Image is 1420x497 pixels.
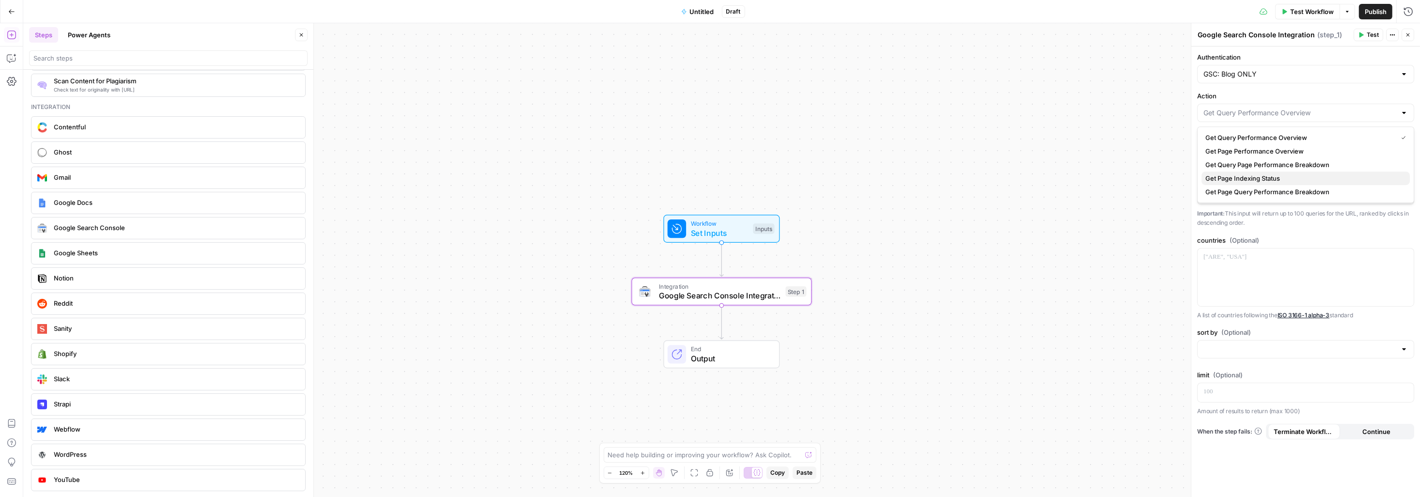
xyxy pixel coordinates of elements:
[1365,7,1387,16] span: Publish
[54,198,297,207] span: Google Docs
[37,349,47,359] img: download.png
[632,341,812,369] div: EndOutput
[1205,146,1402,156] span: Get Page Performance Overview
[766,466,789,479] button: Copy
[54,223,297,233] span: Google Search Console
[54,374,297,384] span: Slack
[29,27,58,43] button: Steps
[1359,4,1392,19] button: Publish
[37,400,47,409] img: Strapi.monogram.logo.png
[620,469,633,477] span: 120%
[1205,187,1402,197] span: Get Page Query Performance Breakdown
[37,299,47,309] img: reddit_icon.png
[1198,30,1315,40] textarea: Google Search Console Integration
[37,224,47,233] img: google-search-console.svg
[37,324,47,334] img: logo.svg
[54,273,297,283] span: Notion
[1278,311,1330,319] a: ISO 3166-1 alpha-3
[1230,235,1259,245] span: (Optional)
[639,286,651,296] img: google-search-console.svg
[1205,133,1393,142] span: Get Query Performance Overview
[659,290,781,301] span: Google Search Console Integration
[1197,52,1414,62] label: Authentication
[37,80,47,90] img: g05n0ak81hcbx2skfcsf7zupj8nr
[1213,370,1243,380] span: (Optional)
[37,274,47,283] img: Notion_app_logo.png
[1203,108,1396,118] input: Get Query Performance Overview
[37,425,47,435] img: webflow-icon.webp
[1197,311,1414,320] p: A list of countries following the standard
[691,219,749,228] span: Workflow
[1205,173,1402,183] span: Get Page Indexing Status
[54,147,297,157] span: Ghost
[1197,235,1414,245] label: countries
[1197,370,1414,380] label: limit
[1197,210,1225,217] strong: Important:
[1197,406,1414,416] p: Amount of results to return (max 1000)
[1275,4,1340,19] button: Test Workflow
[726,7,741,16] span: Draft
[1354,29,1383,41] button: Test
[54,349,297,358] span: Shopify
[1197,209,1414,228] p: This input will return up to 100 queries for the URL, ranked by clicks in descending order.
[786,286,807,297] div: Step 1
[1274,427,1334,436] span: Terminate Workflow
[1221,327,1251,337] span: (Optional)
[691,227,749,239] span: Set Inputs
[54,475,297,484] span: YouTube
[54,86,297,93] span: Check text for originality with [URL]
[691,353,770,364] span: Output
[793,466,816,479] button: Paste
[1197,91,1414,101] label: Action
[1340,424,1412,439] button: Continue
[632,278,812,306] div: IntegrationGoogle Search Console IntegrationStep 1
[37,450,47,460] img: WordPress%20logotype.png
[54,122,297,132] span: Contentful
[1197,327,1414,337] label: sort by
[37,475,47,485] img: youtube-logo.webp
[37,248,47,258] img: Group%201%201.png
[675,4,720,19] button: Untitled
[691,344,770,354] span: End
[54,76,297,86] span: Scan Content for Plagiarism
[753,223,774,234] div: Inputs
[632,215,812,243] div: WorkflowSet InputsInputs
[1205,160,1402,170] span: Get Query Page Performance Breakdown
[37,374,47,384] img: Slack-mark-RGB.png
[37,148,47,157] img: ghost-logo-orb.png
[1317,30,1342,40] span: ( step_1 )
[54,324,297,333] span: Sanity
[720,243,723,277] g: Edge from start to step_1
[1197,427,1262,436] a: When the step fails:
[54,172,297,182] span: Gmail
[31,103,306,111] div: Integration
[690,7,714,16] span: Untitled
[37,122,47,132] img: sdasd.png
[37,173,47,183] img: gmail%20(1).png
[1203,69,1396,79] input: GSC: Blog ONLY
[54,248,297,258] span: Google Sheets
[54,298,297,308] span: Reddit
[720,306,723,339] g: Edge from step_1 to end
[1362,427,1390,436] span: Continue
[54,399,297,409] span: Strapi
[659,281,781,291] span: Integration
[1367,31,1379,39] span: Test
[770,468,785,477] span: Copy
[1290,7,1334,16] span: Test Workflow
[33,53,303,63] input: Search steps
[796,468,812,477] span: Paste
[37,198,47,208] img: Instagram%20post%20-%201%201.png
[62,27,116,43] button: Power Agents
[54,424,297,434] span: Webflow
[54,450,297,459] span: WordPress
